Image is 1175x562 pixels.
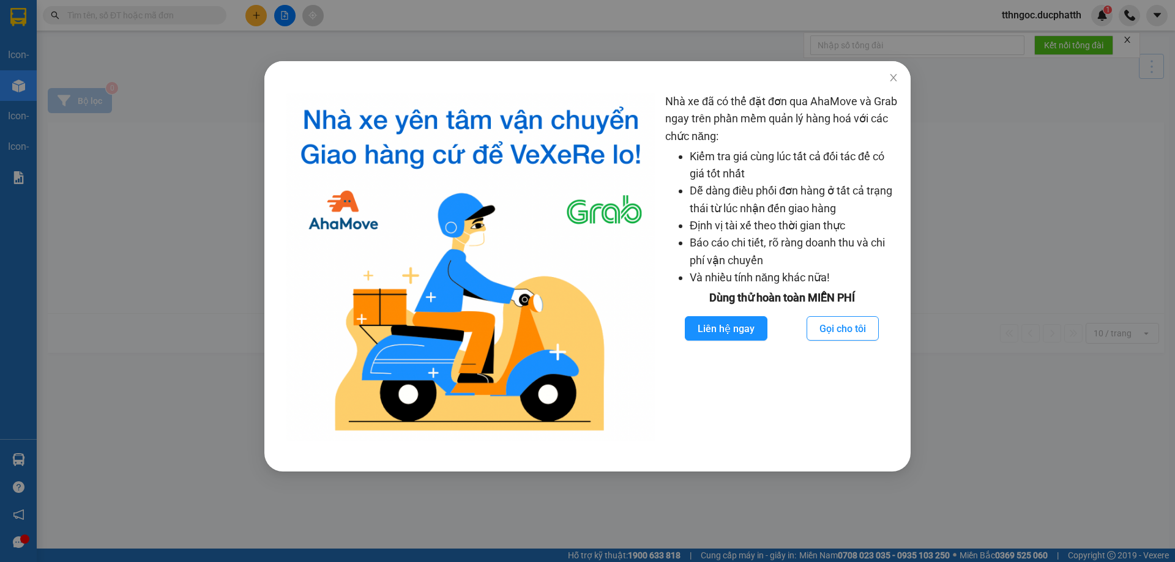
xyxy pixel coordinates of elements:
img: logo [286,93,655,441]
li: Định vị tài xế theo thời gian thực [690,217,898,234]
li: Kiểm tra giá cùng lúc tất cả đối tác để có giá tốt nhất [690,148,898,183]
button: Gọi cho tôi [807,316,879,341]
button: Close [876,61,911,95]
div: Dùng thử hoàn toàn MIỄN PHÍ [665,289,898,306]
li: Và nhiều tính năng khác nữa! [690,269,898,286]
span: Liên hệ ngay [698,321,755,336]
li: Báo cáo chi tiết, rõ ràng doanh thu và chi phí vận chuyển [690,234,898,269]
button: Liên hệ ngay [685,316,767,341]
span: close [889,73,898,83]
li: Dễ dàng điều phối đơn hàng ở tất cả trạng thái từ lúc nhận đến giao hàng [690,182,898,217]
span: Gọi cho tôi [819,321,866,336]
div: Nhà xe đã có thể đặt đơn qua AhaMove và Grab ngay trên phần mềm quản lý hàng hoá với các chức năng: [665,93,898,441]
